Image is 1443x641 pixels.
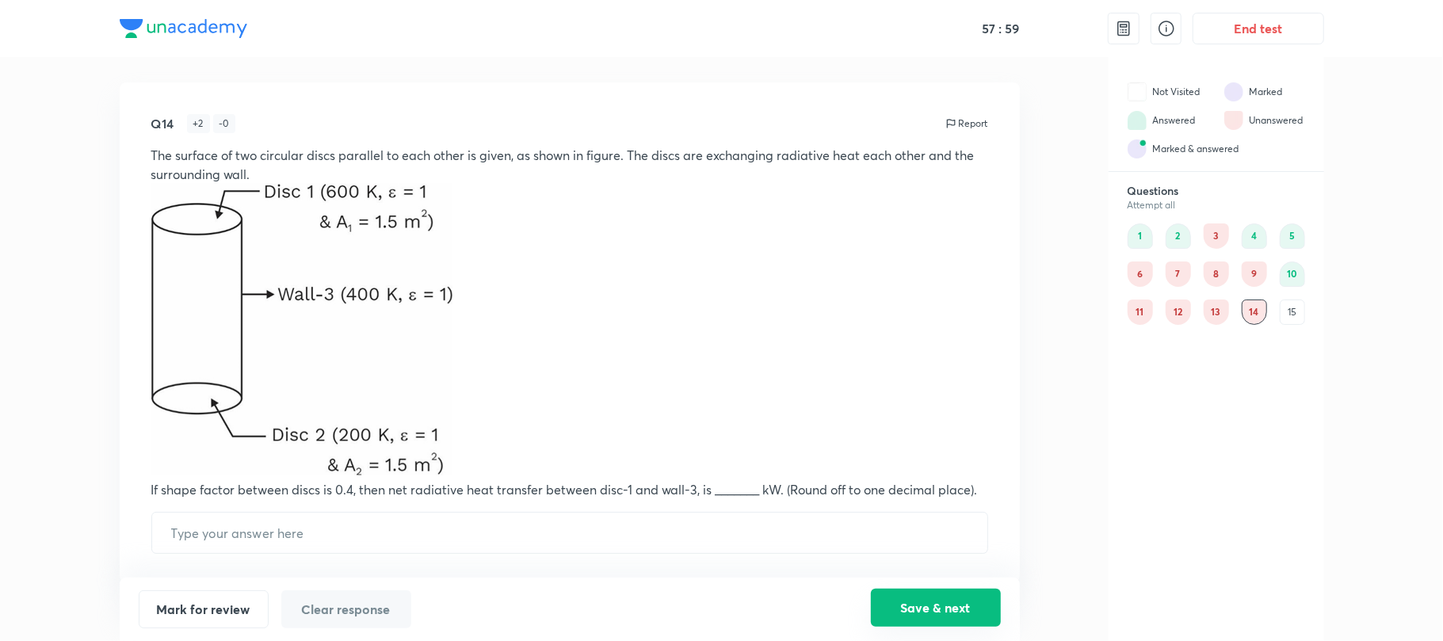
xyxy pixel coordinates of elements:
[1128,111,1147,130] img: attempt state
[1250,85,1283,99] div: Marked
[1204,300,1229,325] div: 13
[1128,300,1153,325] div: 11
[1224,111,1243,130] img: attempt state
[187,114,210,133] div: + 2
[1250,113,1304,128] div: Unanswered
[1153,142,1239,156] div: Marked & answered
[1193,13,1323,44] button: End test
[1153,85,1201,99] div: Not Visited
[1242,261,1267,287] div: 9
[1204,261,1229,287] div: 8
[1128,223,1153,249] div: 1
[1128,200,1305,211] div: Attempt all
[1128,139,1147,158] img: attempt state
[1128,82,1147,101] img: attempt state
[871,589,1001,627] button: Save & next
[151,146,988,184] p: The surface of two circular discs parallel to each other is given, as shown in figure. The discs ...
[213,114,235,133] div: - 0
[1280,223,1305,249] div: 5
[281,590,411,628] button: Clear response
[1242,223,1267,249] div: 4
[979,21,1002,36] h5: 57 :
[151,114,174,133] h5: Q14
[139,590,269,628] button: Mark for review
[1128,261,1153,287] div: 6
[1280,261,1305,287] div: 10
[151,480,988,499] p: If shape factor between discs is 0.4, then net radiative heat transfer between disc-1 and wall-3,...
[1166,261,1191,287] div: 7
[1204,223,1229,249] div: 3
[1280,300,1305,325] div: 15
[1224,82,1243,101] img: attempt state
[1166,300,1191,325] div: 12
[1166,223,1191,249] div: 2
[1153,113,1196,128] div: Answered
[959,116,988,131] p: Report
[1128,184,1305,198] h6: Questions
[152,513,987,553] input: Type your answer here
[151,184,452,475] img: 06-04-22-11:30:36-AM
[945,117,957,130] img: report icon
[1114,19,1133,38] img: calculator
[1002,21,1020,36] h5: 59
[1242,300,1267,325] div: 14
